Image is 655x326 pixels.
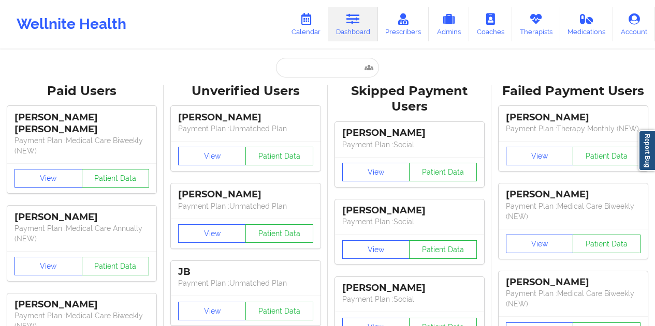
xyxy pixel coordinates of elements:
button: View [14,169,82,188]
p: Payment Plan : Medical Care Biweekly (NEW) [506,288,641,309]
a: Admins [429,7,469,41]
div: [PERSON_NAME] [342,205,477,216]
div: [PERSON_NAME] [178,189,313,200]
button: Patient Data [409,163,477,181]
button: View [178,224,246,243]
div: [PERSON_NAME] [342,282,477,294]
div: [PERSON_NAME] [178,112,313,123]
a: Account [613,7,655,41]
button: Patient Data [245,224,313,243]
button: View [14,257,82,275]
div: [PERSON_NAME] [14,299,149,311]
div: [PERSON_NAME] [PERSON_NAME] [14,112,149,135]
p: Payment Plan : Social [342,294,477,304]
a: Therapists [512,7,560,41]
button: View [342,240,410,259]
button: View [342,163,410,181]
button: View [178,302,246,320]
button: Patient Data [245,302,313,320]
a: Dashboard [328,7,378,41]
button: Patient Data [573,235,641,253]
p: Payment Plan : Unmatched Plan [178,278,313,288]
div: [PERSON_NAME] [506,276,641,288]
div: JB [178,266,313,278]
a: Report Bug [638,130,655,171]
button: Patient Data [409,240,477,259]
a: Calendar [284,7,328,41]
a: Prescribers [378,7,429,41]
div: [PERSON_NAME] [342,127,477,139]
button: View [506,235,574,253]
p: Payment Plan : Medical Care Biweekly (NEW) [506,201,641,222]
p: Payment Plan : Medical Care Biweekly (NEW) [14,135,149,156]
div: Skipped Payment Users [335,83,484,115]
a: Medications [560,7,614,41]
p: Payment Plan : Social [342,139,477,150]
div: [PERSON_NAME] [506,189,641,200]
a: Coaches [469,7,512,41]
button: Patient Data [82,169,150,188]
p: Payment Plan : Social [342,216,477,227]
p: Payment Plan : Therapy Monthly (NEW) [506,123,641,134]
div: Paid Users [7,83,156,99]
button: Patient Data [573,147,641,165]
p: Payment Plan : Unmatched Plan [178,201,313,211]
button: Patient Data [82,257,150,275]
button: View [178,147,246,165]
div: [PERSON_NAME] [14,211,149,223]
div: Failed Payment Users [499,83,648,99]
div: Unverified Users [171,83,320,99]
p: Payment Plan : Medical Care Annually (NEW) [14,223,149,244]
p: Payment Plan : Unmatched Plan [178,123,313,134]
div: [PERSON_NAME] [506,112,641,123]
button: Patient Data [245,147,313,165]
button: View [506,147,574,165]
